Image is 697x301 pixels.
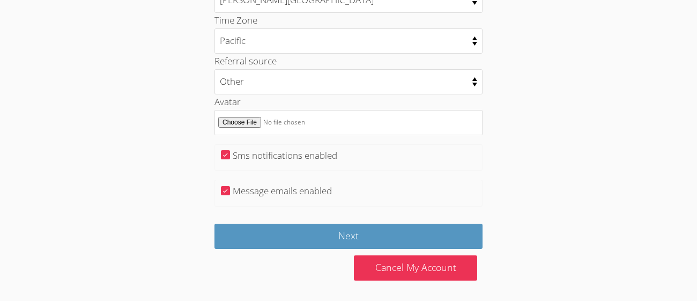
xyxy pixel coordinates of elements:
label: Avatar [214,96,241,108]
label: Message emails enabled [233,185,332,197]
label: Time Zone [214,14,257,26]
label: Referral source [214,55,277,67]
label: Sms notifications enabled [233,149,337,161]
input: Next [214,224,483,249]
a: Cancel My Account [354,255,477,281]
